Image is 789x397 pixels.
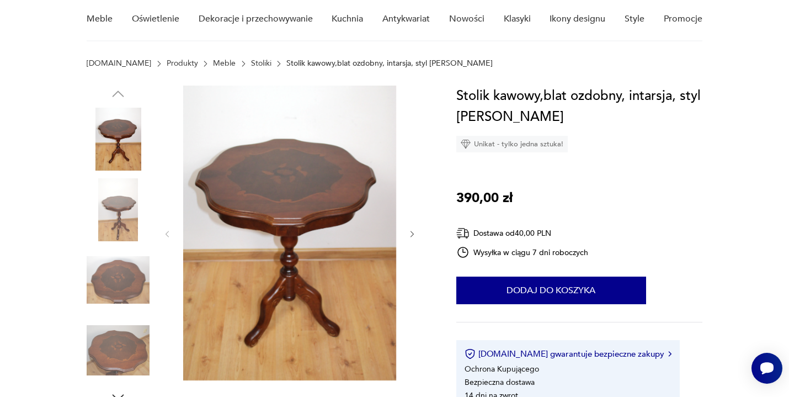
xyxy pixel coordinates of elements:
[456,246,589,259] div: Wysyłka w ciągu 7 dni roboczych
[456,188,513,209] p: 390,00 zł
[213,59,236,68] a: Meble
[465,348,671,359] button: [DOMAIN_NAME] gwarantuje bezpieczne zakupy
[87,59,151,68] a: [DOMAIN_NAME]
[456,136,568,152] div: Unikat - tylko jedna sztuka!
[456,86,702,128] h1: Stolik kawowy,blat ozdobny, intarsja, styl [PERSON_NAME]
[751,353,782,384] iframe: Smartsupp widget button
[87,178,150,241] img: Zdjęcie produktu Stolik kawowy,blat ozdobny, intarsja, styl ludwikowski
[456,226,470,240] img: Ikona dostawy
[251,59,271,68] a: Stoliki
[456,226,589,240] div: Dostawa od 40,00 PLN
[465,364,539,374] li: Ochrona Kupującego
[183,86,396,380] img: Zdjęcie produktu Stolik kawowy,blat ozdobny, intarsja, styl ludwikowski
[87,319,150,382] img: Zdjęcie produktu Stolik kawowy,blat ozdobny, intarsja, styl ludwikowski
[461,139,471,149] img: Ikona diamentu
[167,59,198,68] a: Produkty
[456,277,646,304] button: Dodaj do koszyka
[87,108,150,171] img: Zdjęcie produktu Stolik kawowy,blat ozdobny, intarsja, styl ludwikowski
[286,59,493,68] p: Stolik kawowy,blat ozdobny, intarsja, styl [PERSON_NAME]
[87,248,150,311] img: Zdjęcie produktu Stolik kawowy,blat ozdobny, intarsja, styl ludwikowski
[465,377,535,388] li: Bezpieczna dostawa
[668,351,671,357] img: Ikona strzałki w prawo
[465,348,476,359] img: Ikona certyfikatu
